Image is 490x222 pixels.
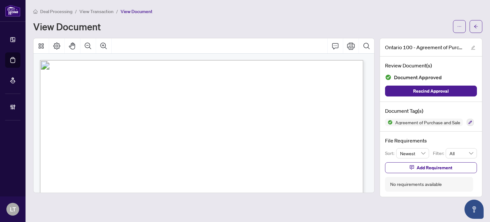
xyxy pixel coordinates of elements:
[464,200,484,219] button: Open asap
[5,5,20,17] img: logo
[433,150,446,157] p: Filter:
[417,163,452,173] span: Add Requirement
[121,9,152,14] span: View Document
[449,149,473,158] span: All
[385,137,477,144] h4: File Requirements
[385,86,477,96] button: Rescind Approval
[400,149,426,158] span: Newest
[385,162,477,173] button: Add Requirement
[394,73,442,82] span: Document Approved
[79,9,114,14] span: View Transaction
[116,8,118,15] li: /
[474,24,478,29] span: arrow-left
[40,9,72,14] span: Deal Processing
[385,62,477,69] h4: Review Document(s)
[385,43,465,51] span: Ontario 100 - Agreement of Purchase and Sale - Residential 7.pdf
[385,74,391,80] img: Document Status
[390,181,442,188] div: No requirements available
[393,120,463,125] span: Agreement of Purchase and Sale
[457,24,462,29] span: ellipsis
[385,150,396,157] p: Sort:
[33,9,38,14] span: home
[413,86,449,96] span: Rescind Approval
[385,119,393,126] img: Status Icon
[75,8,77,15] li: /
[385,107,477,115] h4: Document Tag(s)
[471,45,475,50] span: edit
[10,205,16,214] span: LT
[33,21,101,32] h1: View Document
